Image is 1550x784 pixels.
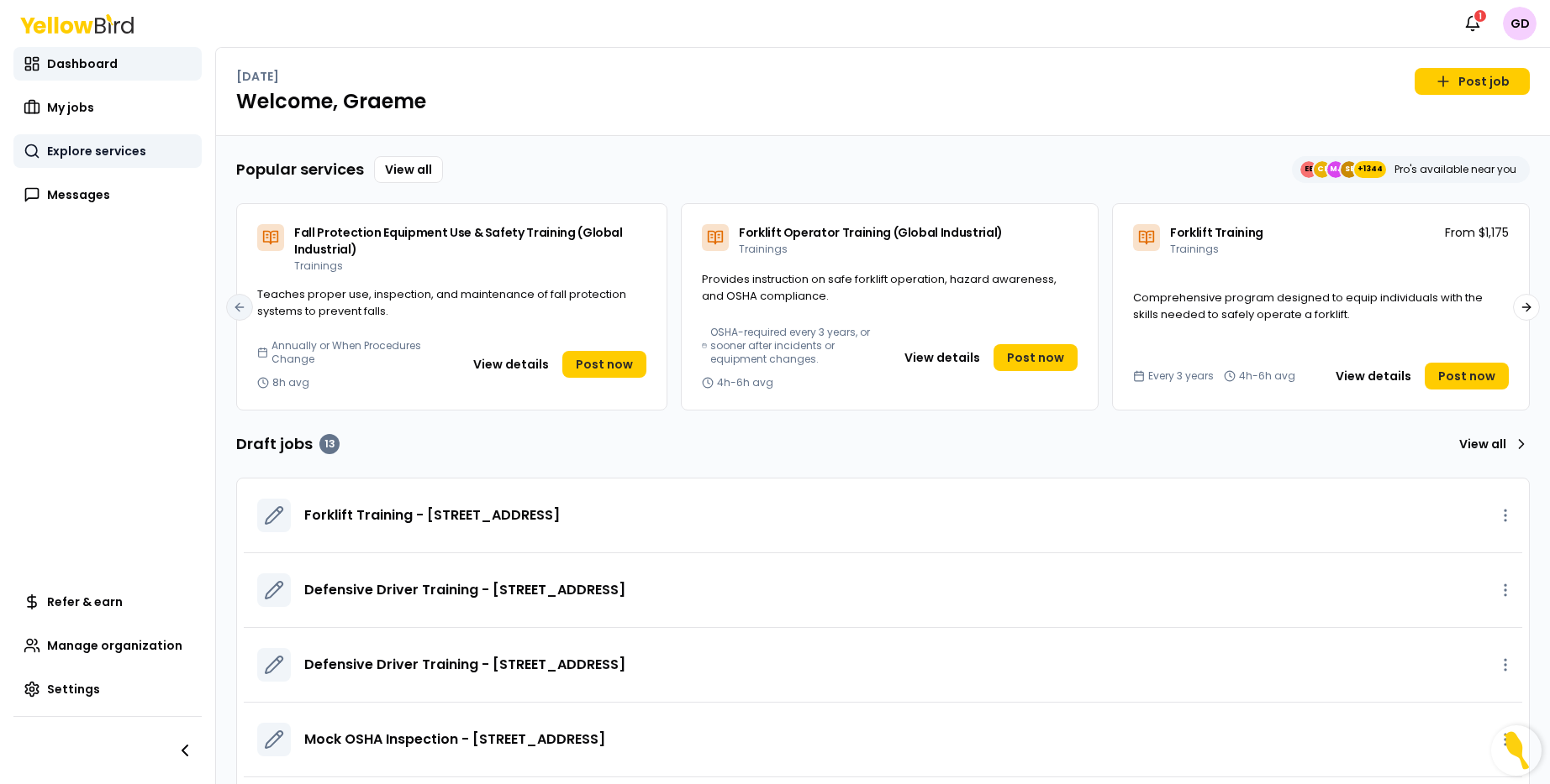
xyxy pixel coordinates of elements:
span: Provides instruction on safe forklift operation, hazard awareness, and OSHA compliance. [702,271,1057,304]
a: Defensive Driver Training - [STREET_ADDRESS] [304,580,625,600]
span: Messages [47,186,110,203]
span: Annually or When Procedures Change [272,339,456,366]
h3: Popular services [236,158,364,181]
span: MJ [1327,161,1344,178]
span: Manage organization [47,637,182,654]
a: Dashboard [13,47,202,81]
span: 8h avg [272,376,309,389]
a: Post now [562,351,646,378]
span: Forklift Training [1170,224,1263,241]
span: EE [1300,161,1317,178]
span: Settings [47,681,100,698]
span: 4h-6h avg [1239,369,1295,383]
span: Refer & earn [47,593,123,610]
p: From $1,175 [1445,224,1509,241]
a: Post job [1415,68,1530,95]
div: 13 [319,434,340,454]
h3: Draft jobs [236,432,340,456]
p: Pro's available near you [1394,163,1516,176]
div: 1 [1473,8,1488,24]
a: Settings [13,672,202,706]
a: My jobs [13,91,202,124]
button: View details [894,344,990,371]
span: Explore services [47,143,146,159]
a: Refer & earn [13,585,202,619]
span: Every 3 years [1148,369,1214,383]
a: Forklift Training - [STREET_ADDRESS] [304,505,560,525]
span: Trainings [739,242,788,256]
span: OSHA-required every 3 years, or sooner after incidents or equipment changes. [710,326,888,366]
span: Trainings [1170,242,1219,256]
span: Post now [1007,349,1064,366]
span: +1344 [1358,161,1383,178]
span: Post now [1438,368,1495,384]
a: Messages [13,178,202,212]
a: View all [1452,431,1530,457]
span: Trainings [294,259,343,273]
span: Teaches proper use, inspection, and maintenance of fall protection systems to prevent falls. [257,286,626,319]
span: Comprehensive program designed to equip individuals with the skills needed to safely operate a fo... [1133,290,1483,322]
a: Post now [1425,363,1509,389]
span: CE [1314,161,1331,178]
button: View details [1326,363,1421,389]
a: View all [374,156,443,183]
span: Fall Protection Equipment Use & Safety Training (Global Industrial) [294,224,623,258]
span: SE [1341,161,1358,178]
span: Dashboard [47,55,118,72]
a: Explore services [13,134,202,168]
p: [DATE] [236,68,279,85]
button: 1 [1456,7,1489,40]
a: Manage organization [13,629,202,662]
span: My jobs [47,99,94,116]
h1: Welcome, Graeme [236,88,1530,115]
span: Post now [576,356,633,373]
button: View details [463,351,559,378]
span: Forklift Operator Training (Global Industrial) [739,224,1003,241]
a: Mock OSHA Inspection - [STREET_ADDRESS] [304,729,605,750]
a: Post now [994,344,1078,371]
span: 4h-6h avg [717,376,773,389]
span: GD [1503,7,1537,40]
a: Defensive Driver Training - [STREET_ADDRESS] [304,655,625,675]
button: Open Resource Center [1491,725,1542,776]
